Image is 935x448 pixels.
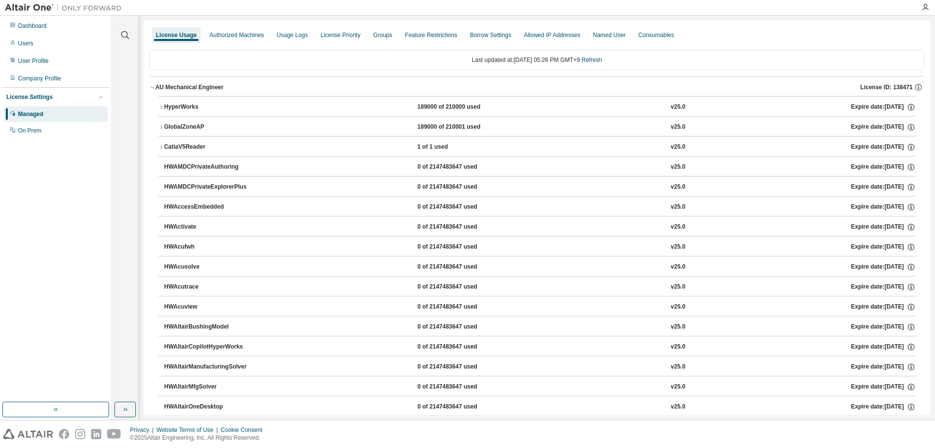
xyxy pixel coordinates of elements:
img: altair_logo.svg [3,429,53,439]
div: 0 of 2147483647 used [417,363,505,371]
div: Users [18,39,33,47]
div: v25.0 [671,163,685,172]
div: Website Terms of Use [156,426,221,434]
div: Expire date: [DATE] [851,303,916,312]
img: instagram.svg [75,429,85,439]
div: Authorized Machines [209,31,264,39]
img: facebook.svg [59,429,69,439]
button: HWAcusolve0 of 2147483647 usedv25.0Expire date:[DATE] [164,256,916,278]
div: 1 of 1 used [417,143,505,152]
button: HyperWorks189000 of 210000 usedv25.0Expire date:[DATE] [158,97,916,118]
div: CatiaV5Reader [164,143,252,152]
img: linkedin.svg [91,429,101,439]
button: AU Mechanical EngineerLicense ID: 138471 [150,77,924,98]
div: Groups [373,31,392,39]
div: 0 of 2147483647 used [417,283,505,292]
div: Expire date: [DATE] [851,403,916,411]
div: 0 of 2147483647 used [417,163,505,172]
div: HWAltairMfgSolver [164,383,252,391]
button: HWAMDCPrivateAuthoring0 of 2147483647 usedv25.0Expire date:[DATE] [164,156,916,178]
div: HWAltairOneDesktop [164,403,252,411]
div: v25.0 [671,143,685,152]
button: HWAcuview0 of 2147483647 usedv25.0Expire date:[DATE] [164,296,916,318]
div: Managed [18,110,43,118]
div: 0 of 2147483647 used [417,203,505,212]
div: 0 of 2147483647 used [417,223,505,232]
div: v25.0 [671,303,685,312]
div: Expire date: [DATE] [851,123,916,132]
div: v25.0 [671,283,685,292]
div: On Prem [18,127,41,135]
div: Usage Logs [277,31,308,39]
p: © 2025 Altair Engineering, Inc. All Rights Reserved. [130,434,268,442]
div: 0 of 2147483647 used [417,263,505,272]
div: Allowed IP Addresses [524,31,580,39]
div: HWAltairBushingModel [164,323,252,331]
button: HWAccessEmbedded0 of 2147483647 usedv25.0Expire date:[DATE] [164,196,916,218]
button: HWActivate0 of 2147483647 usedv25.0Expire date:[DATE] [164,216,916,238]
div: Consumables [638,31,674,39]
div: HyperWorks [164,103,252,112]
div: 0 of 2147483647 used [417,383,505,391]
button: GlobalZoneAP189000 of 210001 usedv25.0Expire date:[DATE] [158,117,916,138]
div: HWAccessEmbedded [164,203,252,212]
div: License Usage [156,31,197,39]
div: 0 of 2147483647 used [417,323,505,331]
div: Last updated at: [DATE] 05:26 PM GMT+9 [150,50,924,70]
span: License ID: 138471 [860,83,913,91]
button: HWAcufwh0 of 2147483647 usedv25.0Expire date:[DATE] [164,236,916,258]
div: Cookie Consent [221,426,268,434]
div: v25.0 [671,383,685,391]
div: HWAltairManufacturingSolver [164,363,252,371]
div: v25.0 [671,123,685,132]
div: GlobalZoneAP [164,123,252,132]
div: 189000 of 210000 used [417,103,505,112]
button: HWAcutrace0 of 2147483647 usedv25.0Expire date:[DATE] [164,276,916,298]
div: v25.0 [671,403,685,411]
div: User Profile [18,57,49,65]
div: HWAcusolve [164,263,252,272]
div: v25.0 [671,203,685,212]
div: v25.0 [671,323,685,331]
div: v25.0 [671,103,685,112]
div: HWAMDCPrivateExplorerPlus [164,183,252,192]
div: Expire date: [DATE] [851,363,916,371]
div: Expire date: [DATE] [851,163,916,172]
div: License Settings [6,93,53,101]
button: HWAMDCPrivateExplorerPlus0 of 2147483647 usedv25.0Expire date:[DATE] [164,176,916,198]
div: v25.0 [671,263,685,272]
a: Refresh [581,57,602,63]
div: v25.0 [671,363,685,371]
div: Company Profile [18,75,61,82]
div: 0 of 2147483647 used [417,343,505,351]
div: Expire date: [DATE] [851,183,916,192]
div: Expire date: [DATE] [851,143,916,152]
div: Expire date: [DATE] [851,323,916,331]
div: Expire date: [DATE] [851,283,916,292]
div: License Priority [320,31,360,39]
button: HWAltairBushingModel0 of 2147483647 usedv25.0Expire date:[DATE] [164,316,916,338]
div: HWAltairCopilotHyperWorks [164,343,252,351]
button: HWAltairCopilotHyperWorks0 of 2147483647 usedv25.0Expire date:[DATE] [164,336,916,358]
div: Privacy [130,426,156,434]
div: 0 of 2147483647 used [417,183,505,192]
div: Named User [593,31,625,39]
div: Expire date: [DATE] [851,383,916,391]
img: youtube.svg [107,429,121,439]
div: v25.0 [671,243,685,252]
img: Altair One [5,3,127,13]
div: 0 of 2147483647 used [417,303,505,312]
div: HWAcutrace [164,283,252,292]
div: Feature Restrictions [405,31,457,39]
div: HWActivate [164,223,252,232]
div: HWAMDCPrivateAuthoring [164,163,252,172]
button: CatiaV5Reader1 of 1 usedv25.0Expire date:[DATE] [158,136,916,158]
div: Expire date: [DATE] [851,103,916,112]
div: 0 of 2147483647 used [417,243,505,252]
div: Expire date: [DATE] [851,243,916,252]
button: HWAltairManufacturingSolver0 of 2147483647 usedv25.0Expire date:[DATE] [164,356,916,378]
div: HWAcufwh [164,243,252,252]
div: Dashboard [18,22,47,30]
button: HWAltairOneDesktop0 of 2147483647 usedv25.0Expire date:[DATE] [164,396,916,418]
div: Borrow Settings [470,31,511,39]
